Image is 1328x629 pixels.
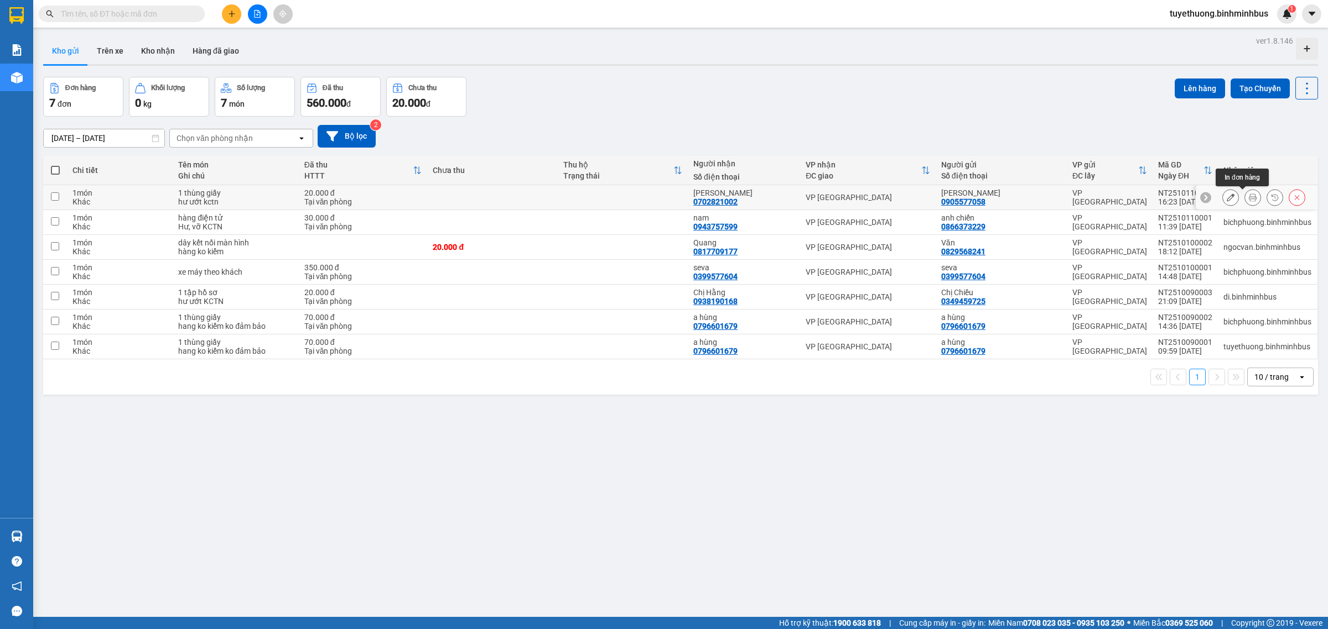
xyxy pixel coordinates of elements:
[1158,263,1212,272] div: NT2510100001
[941,247,985,256] div: 0829568241
[941,188,1061,197] div: Anh Khương
[779,617,881,629] span: Hỗ trợ kỹ thuật:
[988,617,1124,629] span: Miền Nam
[297,134,306,143] svg: open
[386,77,466,117] button: Chưa thu20.000đ
[806,160,921,169] div: VP nhận
[1307,9,1317,19] span: caret-down
[1282,9,1292,19] img: icon-new-feature
[12,556,22,567] span: question-circle
[1216,169,1269,186] div: In đơn hàng
[941,222,985,231] div: 0866373229
[304,188,422,197] div: 20.000 đ
[693,263,795,272] div: seva
[72,313,167,322] div: 1 món
[151,84,185,92] div: Khối lượng
[806,193,930,202] div: VP [GEOGRAPHIC_DATA]
[228,10,236,18] span: plus
[72,272,167,281] div: Khác
[72,288,167,297] div: 1 món
[177,133,253,144] div: Chọn văn phòng nhận
[1288,5,1296,13] sup: 1
[1133,617,1213,629] span: Miền Bắc
[323,84,343,92] div: Đã thu
[178,213,293,222] div: hàng điện tử
[178,297,293,306] div: hư ướt KCTN
[1223,317,1311,326] div: bichphuong.binhminhbus
[1072,213,1147,231] div: VP [GEOGRAPHIC_DATA]
[1222,189,1239,206] div: Sửa đơn hàng
[1267,619,1274,627] span: copyright
[1072,338,1147,355] div: VP [GEOGRAPHIC_DATA]
[72,188,167,197] div: 1 món
[253,10,261,18] span: file-add
[304,197,422,206] div: Tại văn phòng
[693,222,738,231] div: 0943757599
[433,166,552,175] div: Chưa thu
[304,263,422,272] div: 350.000 đ
[43,77,123,117] button: Đơn hàng7đơn
[1072,288,1147,306] div: VP [GEOGRAPHIC_DATA]
[72,213,167,222] div: 1 món
[346,99,351,108] span: đ
[558,156,688,185] th: Toggle SortBy
[941,288,1061,297] div: Chị Chiều
[6,9,61,64] img: logo.jpg
[806,292,930,301] div: VP [GEOGRAPHIC_DATA]
[563,160,673,169] div: Thu hộ
[1072,188,1147,206] div: VP [GEOGRAPHIC_DATA]
[43,38,88,64] button: Kho gửi
[833,618,881,627] strong: 1900 633 818
[61,8,191,20] input: Tìm tên, số ĐT hoặc mã đơn
[304,171,413,180] div: HTTT
[72,238,167,247] div: 1 món
[11,44,23,56] img: solution-icon
[1158,322,1212,331] div: 14:36 [DATE]
[178,313,293,322] div: 1 thùng giấy
[65,84,96,92] div: Đơn hàng
[1158,297,1212,306] div: 21:09 [DATE]
[221,96,227,109] span: 7
[693,247,738,256] div: 0817709177
[237,84,265,92] div: Số lượng
[178,247,293,256] div: hàng ko kiểm
[11,72,23,83] img: warehouse-icon
[806,171,921,180] div: ĐC giao
[304,272,422,281] div: Tại văn phòng
[693,188,795,197] div: Minh Luân
[693,159,795,168] div: Người nhận
[941,238,1061,247] div: Văn
[693,322,738,331] div: 0796601679
[1023,618,1124,627] strong: 0708 023 035 - 0935 103 250
[1298,373,1306,381] svg: open
[46,10,54,18] span: search
[72,166,167,175] div: Chi tiết
[1158,188,1212,197] div: NT2510110002
[1158,272,1212,281] div: 14:48 [DATE]
[941,197,985,206] div: 0905577058
[1072,160,1138,169] div: VP gửi
[178,197,293,206] div: hư ướt kctn
[1158,197,1212,206] div: 16:23 [DATE]
[941,297,985,306] div: 0349459725
[941,171,1061,180] div: Số điện thoại
[72,197,167,206] div: Khác
[72,338,167,347] div: 1 món
[806,268,930,276] div: VP [GEOGRAPHIC_DATA]
[1223,292,1311,301] div: di.binhminhbus
[941,313,1061,322] div: a hùng
[215,77,295,117] button: Số lượng7món
[304,160,413,169] div: Đã thu
[806,218,930,227] div: VP [GEOGRAPHIC_DATA]
[6,64,89,82] h2: NT2510110001
[304,297,422,306] div: Tại văn phòng
[72,297,167,306] div: Khác
[941,322,985,331] div: 0796601679
[1290,5,1294,13] span: 1
[12,606,22,616] span: message
[693,297,738,306] div: 0938190168
[63,64,287,134] h2: VP Nhận: VP [GEOGRAPHIC_DATA]
[1127,621,1130,625] span: ⚪️
[800,156,936,185] th: Toggle SortBy
[1158,213,1212,222] div: NT2510110001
